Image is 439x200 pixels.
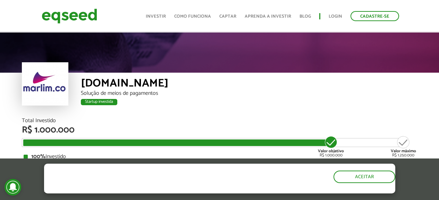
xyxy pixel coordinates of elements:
[42,7,97,25] img: EqSeed
[391,135,416,157] div: R$ 1.250.000
[329,14,342,19] a: Login
[174,14,211,19] a: Como funciona
[81,91,417,96] div: Solução de meios de pagamentos
[44,164,255,185] h5: O site da EqSeed utiliza cookies para melhorar sua navegação.
[351,11,399,21] a: Cadastre-se
[81,99,117,105] div: Startup investida
[245,14,291,19] a: Aprenda a investir
[31,152,45,161] strong: 100%
[22,126,417,135] div: R$ 1.000.000
[146,14,166,19] a: Investir
[318,148,344,154] strong: Valor objetivo
[81,78,417,91] div: [DOMAIN_NAME]
[318,135,344,157] div: R$ 1.000.000
[391,148,416,154] strong: Valor máximo
[22,118,417,124] div: Total Investido
[44,187,255,193] p: Ao clicar em "aceitar", você aceita nossa .
[136,188,216,193] a: política de privacidade e de cookies
[219,14,236,19] a: Captar
[334,171,395,183] button: Aceitar
[24,154,416,160] div: Investido
[299,14,311,19] a: Blog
